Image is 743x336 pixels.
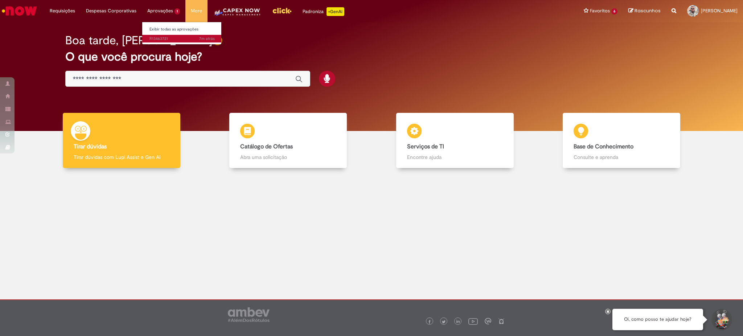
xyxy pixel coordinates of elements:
[147,7,173,15] span: Aprovações
[327,7,344,16] p: +GenAi
[175,8,180,15] span: 1
[1,4,38,18] img: ServiceNow
[142,25,222,33] a: Exibir todas as aprovações
[205,113,372,168] a: Catálogo de Ofertas Abra uma solicitação
[590,7,610,15] span: Favoritos
[303,7,344,16] div: Padroniza
[371,113,538,168] a: Serviços de TI Encontre ajuda
[407,153,503,161] p: Encontre ajuda
[456,320,460,324] img: logo_footer_linkedin.png
[635,7,661,14] span: Rascunhos
[498,318,505,324] img: logo_footer_naosei.png
[86,7,136,15] span: Despesas Corporativas
[407,143,444,150] b: Serviços de TI
[611,8,617,15] span: 6
[574,143,633,150] b: Base de Conhecimento
[485,318,491,324] img: logo_footer_workplace.png
[50,7,75,15] span: Requisições
[538,113,705,168] a: Base de Conhecimento Consulte e aprenda
[701,8,738,14] span: [PERSON_NAME]
[191,7,202,15] span: More
[213,7,261,22] img: CapexLogo5.png
[74,153,169,161] p: Tirar dúvidas com Lupi Assist e Gen Ai
[199,36,215,41] span: 7m atrás
[612,309,703,330] div: Oi, como posso te ajudar hoje?
[199,36,215,41] time: 29/08/2025 17:10:57
[65,50,678,63] h2: O que você procura hoje?
[149,36,215,42] span: R13463721
[240,153,336,161] p: Abra uma solicitação
[710,309,732,331] button: Iniciar Conversa de Suporte
[628,8,661,15] a: Rascunhos
[65,34,212,47] h2: Boa tarde, [PERSON_NAME]
[228,307,270,322] img: logo_footer_ambev_rotulo_gray.png
[272,5,292,16] img: click_logo_yellow_360x200.png
[442,320,446,324] img: logo_footer_twitter.png
[240,143,293,150] b: Catálogo de Ofertas
[38,113,205,168] a: Tirar dúvidas Tirar dúvidas com Lupi Assist e Gen Ai
[428,320,431,324] img: logo_footer_facebook.png
[142,22,222,45] ul: Aprovações
[468,316,478,326] img: logo_footer_youtube.png
[142,35,222,43] a: Aberto R13463721 :
[574,153,669,161] p: Consulte e aprenda
[74,143,107,150] b: Tirar dúvidas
